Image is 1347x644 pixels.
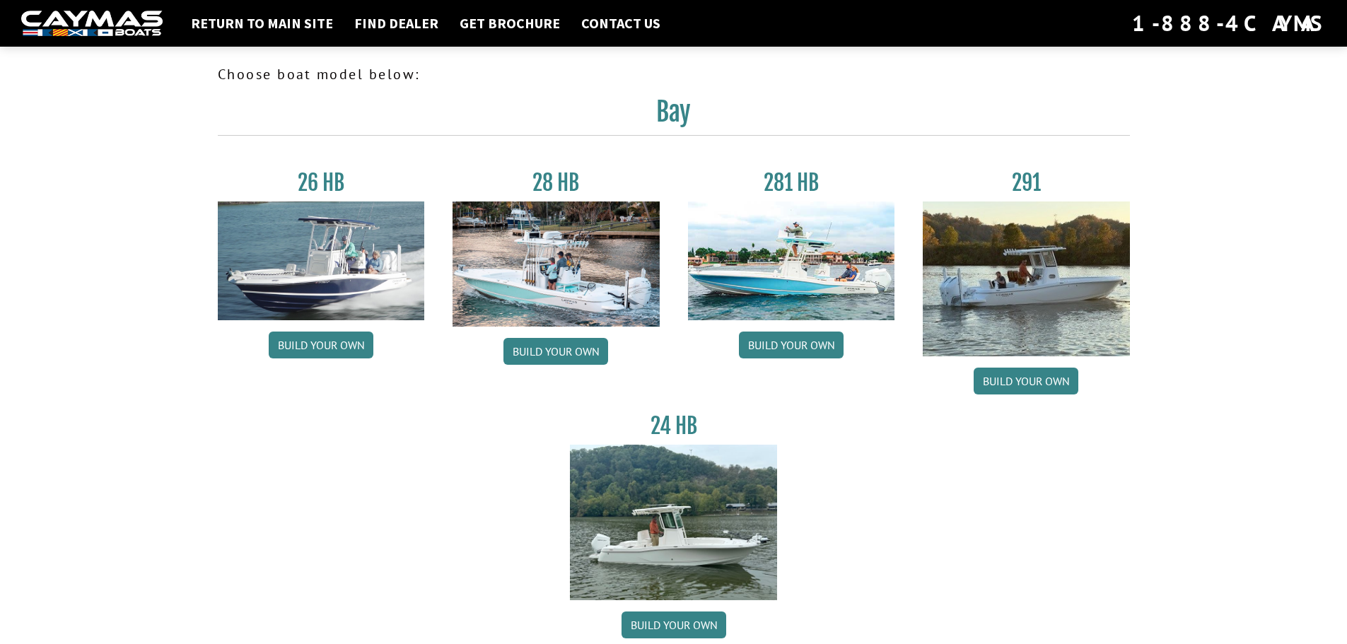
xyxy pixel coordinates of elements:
h3: 24 HB [570,413,777,439]
img: 24_HB_thumbnail.jpg [570,445,777,599]
h2: Bay [218,96,1130,136]
a: Build your own [503,338,608,365]
a: Contact Us [574,14,667,33]
h3: 291 [923,170,1130,196]
img: 26_new_photo_resized.jpg [218,201,425,320]
img: white-logo-c9c8dbefe5ff5ceceb0f0178aa75bf4bb51f6bca0971e226c86eb53dfe498488.png [21,11,163,37]
img: 291_Thumbnail.jpg [923,201,1130,356]
h3: 281 HB [688,170,895,196]
h3: 28 HB [453,170,660,196]
a: Build your own [739,332,844,358]
p: Choose boat model below: [218,64,1130,85]
div: 1-888-4CAYMAS [1132,8,1326,39]
a: Get Brochure [453,14,567,33]
a: Return to main site [184,14,340,33]
a: Build your own [974,368,1078,394]
img: 28-hb-twin.jpg [688,201,895,320]
a: Find Dealer [347,14,445,33]
a: Build your own [269,332,373,358]
a: Build your own [622,611,726,638]
h3: 26 HB [218,170,425,196]
img: 28_hb_thumbnail_for_caymas_connect.jpg [453,201,660,327]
